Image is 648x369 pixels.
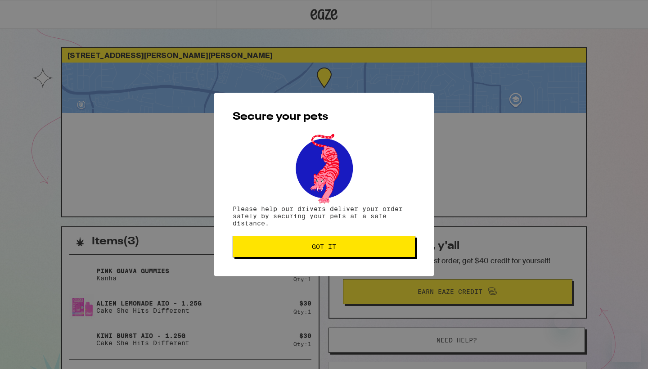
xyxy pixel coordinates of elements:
[233,112,415,122] h2: Secure your pets
[287,131,361,205] img: pets
[233,205,415,227] p: Please help our drivers deliver your order safely by securing your pets at a safe distance.
[612,333,641,362] iframe: Button to launch messaging window
[233,236,415,257] button: Got it
[312,243,336,250] span: Got it
[554,311,572,329] iframe: Close message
